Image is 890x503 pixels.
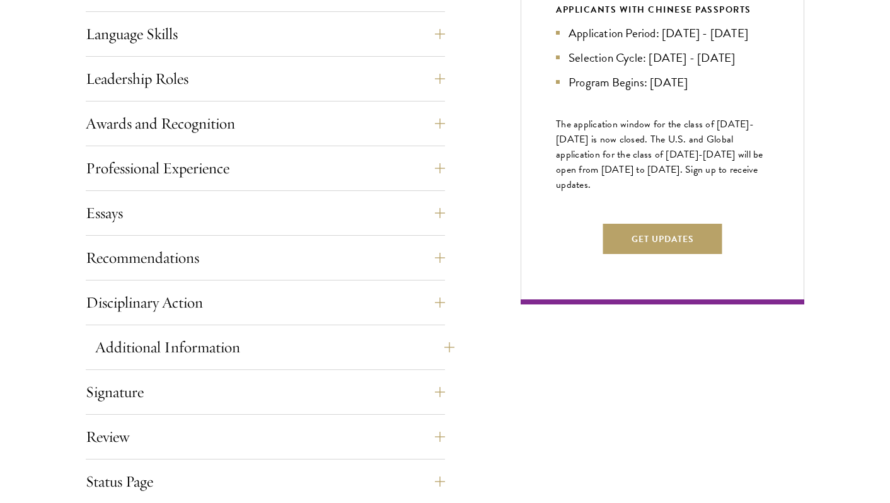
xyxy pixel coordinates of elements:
[86,108,445,139] button: Awards and Recognition
[86,19,445,49] button: Language Skills
[86,287,445,318] button: Disciplinary Action
[86,243,445,273] button: Recommendations
[556,117,763,192] span: The application window for the class of [DATE]-[DATE] is now closed. The U.S. and Global applicat...
[86,466,445,497] button: Status Page
[95,332,454,362] button: Additional Information
[556,24,769,42] li: Application Period: [DATE] - [DATE]
[556,49,769,67] li: Selection Cycle: [DATE] - [DATE]
[86,377,445,407] button: Signature
[86,198,445,228] button: Essays
[556,73,769,91] li: Program Begins: [DATE]
[556,2,769,18] div: APPLICANTS WITH CHINESE PASSPORTS
[603,224,722,254] button: Get Updates
[86,153,445,183] button: Professional Experience
[86,64,445,94] button: Leadership Roles
[86,422,445,452] button: Review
